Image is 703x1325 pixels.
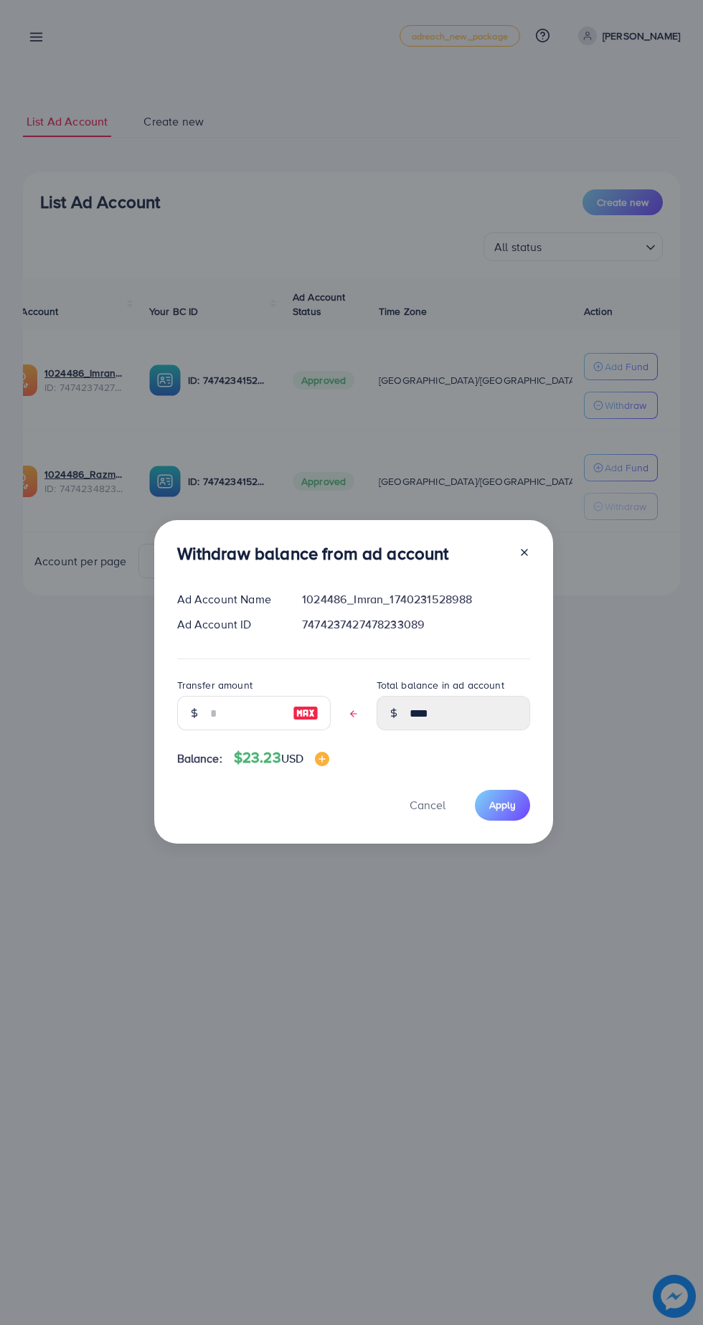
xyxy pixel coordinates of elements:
[291,616,541,633] div: 7474237427478233089
[177,678,253,692] label: Transfer amount
[392,790,463,821] button: Cancel
[291,591,541,608] div: 1024486_Imran_1740231528988
[489,798,516,812] span: Apply
[281,750,303,766] span: USD
[315,752,329,766] img: image
[234,749,329,767] h4: $23.23
[293,704,319,722] img: image
[166,616,291,633] div: Ad Account ID
[166,591,291,608] div: Ad Account Name
[410,797,445,813] span: Cancel
[177,750,222,767] span: Balance:
[377,678,504,692] label: Total balance in ad account
[177,543,449,564] h3: Withdraw balance from ad account
[475,790,530,821] button: Apply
